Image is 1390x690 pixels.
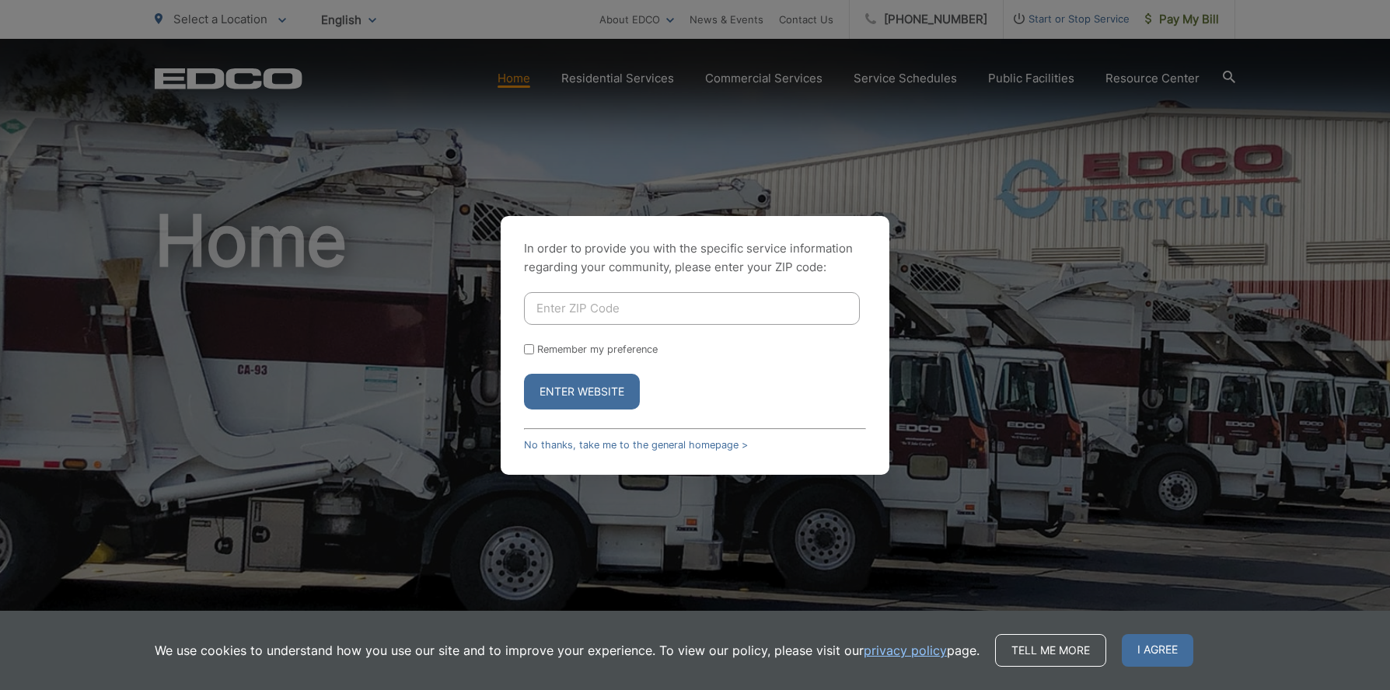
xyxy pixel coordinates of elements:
[1122,634,1193,667] span: I agree
[524,374,640,409] button: Enter Website
[524,292,860,325] input: Enter ZIP Code
[864,641,947,660] a: privacy policy
[524,439,748,451] a: No thanks, take me to the general homepage >
[155,641,980,660] p: We use cookies to understand how you use our site and to improve your experience. To view our pol...
[537,343,658,355] label: Remember my preference
[524,239,866,277] p: In order to provide you with the specific service information regarding your community, please en...
[995,634,1106,667] a: Tell me more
